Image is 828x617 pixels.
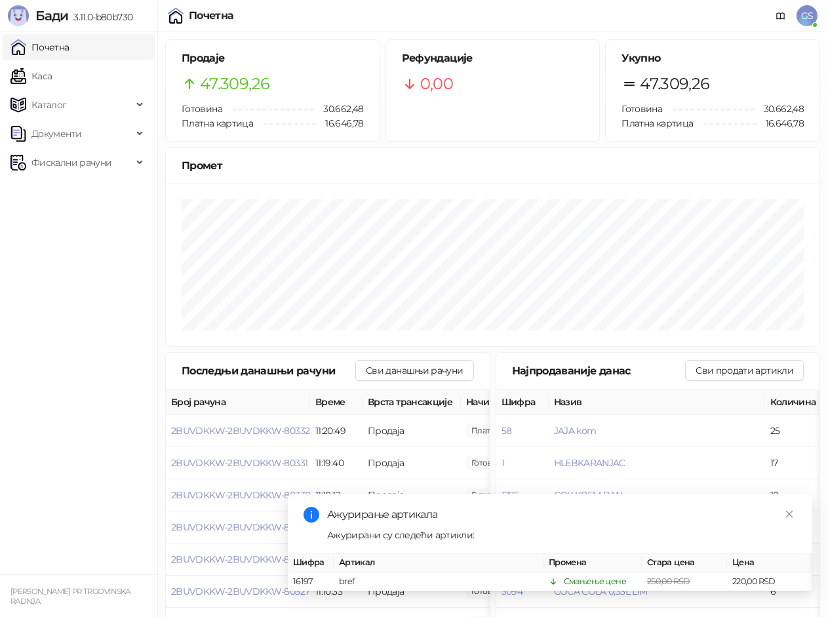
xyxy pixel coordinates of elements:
[466,456,511,470] span: 385,00
[10,63,52,89] a: Каса
[621,50,804,66] h5: Укупно
[512,363,686,379] div: Најпродаваније данас
[502,457,504,469] button: 1
[31,121,81,147] span: Документи
[334,553,543,572] th: Артикал
[171,586,309,597] button: 2BUVDKKW-2BUVDKKW-80327
[10,587,130,606] small: [PERSON_NAME] PR TRGOVINSKA RADNJA
[182,157,804,174] div: Промет
[765,479,824,511] td: 10
[685,360,804,381] button: Сви продати артикли
[782,507,797,521] a: Close
[363,415,461,447] td: Продаја
[171,457,307,469] button: 2BUVDKKW-2BUVDKKW-80331
[642,553,727,572] th: Стара цена
[765,389,824,415] th: Количина
[171,553,310,565] button: 2BUVDKKW-2BUVDKKW-80328
[31,92,67,118] span: Каталог
[288,572,334,591] td: 16197
[543,553,642,572] th: Промена
[327,528,797,542] div: Ажурирани су следећи артикли:
[363,389,461,415] th: Врста трансакције
[171,425,309,437] button: 2BUVDKKW-2BUVDKKW-80332
[304,507,319,523] span: info-circle
[189,10,234,21] div: Почетна
[502,489,519,501] button: 1275
[310,447,363,479] td: 11:19:40
[461,389,592,415] th: Начини плаћања
[770,5,791,26] a: Документација
[166,389,310,415] th: Број рачуна
[727,572,812,591] td: 220,00 RSD
[182,50,364,66] h5: Продаје
[35,8,68,24] span: Бади
[727,553,812,572] th: Цена
[314,102,363,116] span: 30.662,48
[316,116,363,130] span: 16.646,78
[640,71,709,96] span: 47.309,26
[310,479,363,511] td: 11:18:12
[496,389,549,415] th: Шифра
[182,103,222,115] span: Готовина
[765,447,824,479] td: 17
[765,415,824,447] td: 25
[200,71,269,96] span: 47.309,26
[549,389,765,415] th: Назив
[334,572,543,591] td: bref
[420,71,453,96] span: 0,00
[68,11,132,23] span: 3.11.0-b80b730
[797,5,818,26] span: GS
[327,507,797,523] div: Ажурирање артикала
[171,489,310,501] button: 2BUVDKKW-2BUVDKKW-80330
[31,149,111,176] span: Фискални рачуни
[402,50,584,66] h5: Рефундације
[363,447,461,479] td: Продаја
[8,5,29,26] img: Logo
[757,116,804,130] span: 16.646,78
[466,424,536,438] span: 815,00
[10,34,69,60] a: Почетна
[310,415,363,447] td: 11:20:49
[355,360,473,381] button: Сви данашњи рачуни
[554,457,625,469] button: HLEBKARANJAC
[288,553,334,572] th: Шифра
[621,103,662,115] span: Готовина
[755,102,804,116] span: 30.662,48
[310,389,363,415] th: Време
[564,575,626,588] div: Смањење цене
[554,425,597,437] button: JAJA kom
[363,479,461,511] td: Продаја
[785,509,794,519] span: close
[621,117,693,129] span: Платна картица
[182,363,355,379] div: Последњи данашњи рачуни
[647,576,690,586] span: 250,00 RSD
[182,117,253,129] span: Платна картица
[171,521,310,533] button: 2BUVDKKW-2BUVDKKW-80329
[502,425,512,437] button: 58
[466,488,511,502] span: 75,00
[554,489,623,501] button: COK.KREM BAN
